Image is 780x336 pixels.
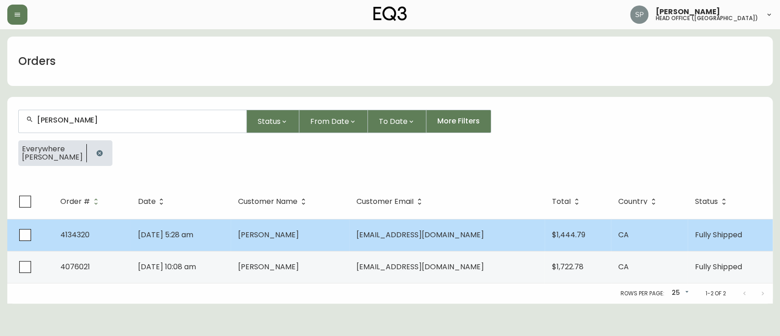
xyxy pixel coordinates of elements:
span: CA [618,261,629,272]
button: To Date [368,110,426,133]
span: Status [695,199,718,204]
span: CA [618,229,629,240]
span: Country [618,197,659,206]
span: More Filters [437,116,480,126]
span: [PERSON_NAME] [238,229,299,240]
span: 4076021 [60,261,90,272]
span: [EMAIL_ADDRESS][DOMAIN_NAME] [356,261,484,272]
span: Customer Email [356,199,414,204]
img: logo [373,6,407,21]
span: Date [138,197,167,206]
span: [DATE] 10:08 am [138,261,196,272]
span: Everywhere [22,145,83,153]
h1: Orders [18,53,56,69]
button: Status [247,110,299,133]
p: 1-2 of 2 [705,289,726,298]
img: 0cb179e7bf3690758a1aaa5f0aafa0b4 [630,5,648,24]
span: Fully Shipped [695,261,742,272]
span: Date [138,199,155,204]
span: $1,722.78 [552,261,584,272]
span: Order # [60,199,90,204]
span: Status [695,197,730,206]
span: Fully Shipped [695,229,742,240]
span: Country [618,199,647,204]
p: Rows per page: [621,289,664,298]
span: Customer Email [356,197,425,206]
span: From Date [310,116,349,127]
span: Total [552,197,583,206]
span: $1,444.79 [552,229,585,240]
span: To Date [379,116,408,127]
button: More Filters [426,110,491,133]
span: Total [552,199,571,204]
div: 25 [668,286,690,301]
span: Customer Name [238,197,309,206]
span: 4134320 [60,229,90,240]
span: [DATE] 5:28 am [138,229,193,240]
button: From Date [299,110,368,133]
span: [PERSON_NAME] [656,8,720,16]
span: [PERSON_NAME] [22,153,83,161]
span: [PERSON_NAME] [238,261,299,272]
span: Customer Name [238,199,297,204]
span: Order # [60,197,102,206]
h5: head office ([GEOGRAPHIC_DATA]) [656,16,758,21]
input: Search [37,116,239,124]
span: [EMAIL_ADDRESS][DOMAIN_NAME] [356,229,484,240]
span: Status [258,116,281,127]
